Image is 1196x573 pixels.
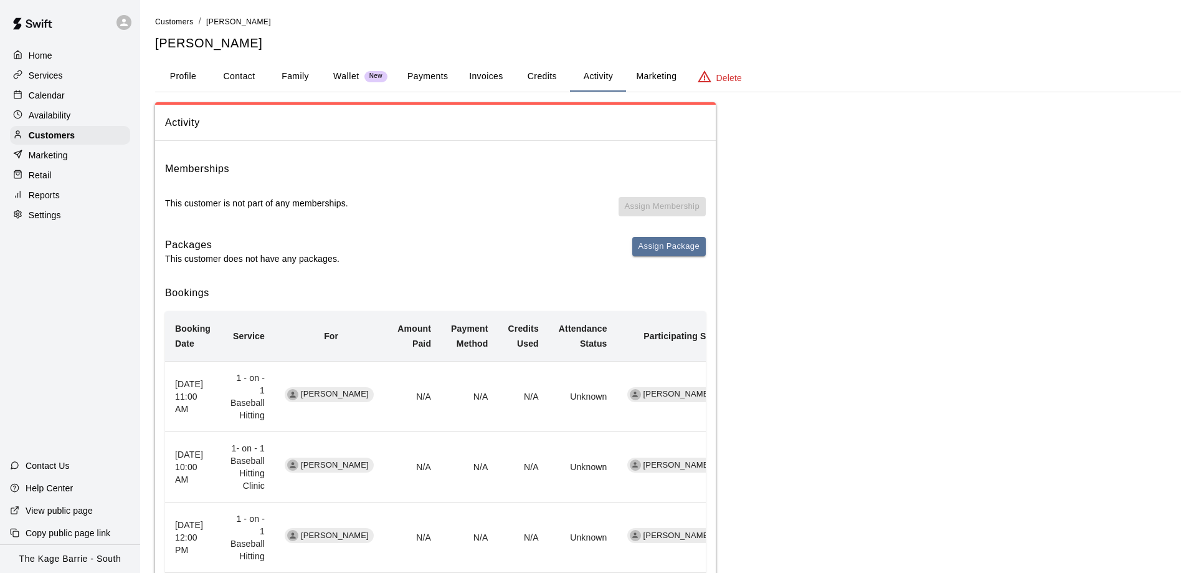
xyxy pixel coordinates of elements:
[626,62,686,92] button: Marketing
[29,89,65,102] p: Calendar
[632,237,706,256] button: Assign Package
[716,72,742,84] p: Delete
[199,15,201,28] li: /
[549,503,617,573] td: Unknown
[638,388,716,400] span: [PERSON_NAME]
[29,149,68,161] p: Marketing
[630,389,641,400] div: Dan Hodgins
[387,503,441,573] td: N/A
[514,62,570,92] button: Credits
[508,324,539,349] b: Credits Used
[29,169,52,181] p: Retail
[296,388,374,400] span: [PERSON_NAME]
[10,206,130,224] a: Settings
[26,482,73,494] p: Help Center
[155,62,1181,92] div: basic tabs example
[10,86,130,105] a: Calendar
[451,324,488,349] b: Payment Method
[627,528,716,543] div: [PERSON_NAME]
[155,35,1181,52] h5: [PERSON_NAME]
[26,504,93,517] p: View public page
[165,197,348,209] p: This customer is not part of any memberships.
[29,49,52,62] p: Home
[29,69,63,82] p: Services
[638,460,716,471] span: [PERSON_NAME]
[165,503,221,573] th: [DATE] 12:00 PM
[643,331,720,341] b: Participating Staff
[397,62,458,92] button: Payments
[324,331,338,341] b: For
[155,62,211,92] button: Profile
[364,72,387,80] span: New
[26,527,110,539] p: Copy public page link
[10,166,130,185] a: Retail
[165,285,706,301] h6: Bookings
[175,324,211,349] b: Booking Date
[570,62,626,92] button: Activity
[397,324,431,349] b: Amount Paid
[627,387,716,402] div: [PERSON_NAME]
[29,209,61,221] p: Settings
[387,432,441,503] td: N/A
[19,552,121,566] p: The Kage Barrie - South
[287,530,298,541] div: Nathan Bakonyi
[221,361,275,431] td: 1 - on - 1 Baseball Hitting
[29,129,75,142] p: Customers
[549,361,617,431] td: Unknown
[296,530,374,542] span: [PERSON_NAME]
[333,70,359,83] p: Wallet
[619,197,706,227] span: You don't have any memberships
[29,109,71,122] p: Availability
[10,106,130,125] a: Availability
[155,16,194,26] a: Customers
[165,432,221,503] th: [DATE] 10:00 AM
[559,324,607,349] b: Attendance Status
[458,62,514,92] button: Invoices
[630,460,641,471] div: Dan Hodgins
[287,460,298,471] div: Nathan Bakonyi
[165,253,339,265] p: This customer does not have any packages.
[10,146,130,165] a: Marketing
[296,460,374,471] span: [PERSON_NAME]
[10,46,130,65] a: Home
[26,460,70,472] p: Contact Us
[498,503,549,573] td: N/A
[441,503,498,573] td: N/A
[165,161,229,177] h6: Memberships
[233,331,265,341] b: Service
[10,126,130,145] a: Customers
[441,361,498,431] td: N/A
[221,503,275,573] td: 1 - on - 1 Baseball Hitting
[211,62,267,92] button: Contact
[165,237,339,253] h6: Packages
[387,361,441,431] td: N/A
[638,530,716,542] span: [PERSON_NAME]
[441,432,498,503] td: N/A
[155,17,194,26] span: Customers
[498,361,549,431] td: N/A
[287,389,298,400] div: Nathan Bakonyi
[549,432,617,503] td: Unknown
[165,115,706,131] span: Activity
[498,432,549,503] td: N/A
[10,66,130,85] a: Services
[29,189,60,201] p: Reports
[165,361,221,431] th: [DATE] 11:00 AM
[221,432,275,503] td: 1- on - 1 Baseball Hitting Clinic
[206,17,271,26] span: [PERSON_NAME]
[630,530,641,541] div: Dan Hodgins
[10,186,130,205] a: Reports
[267,62,323,92] button: Family
[627,458,716,473] div: [PERSON_NAME]
[155,15,1181,29] nav: breadcrumb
